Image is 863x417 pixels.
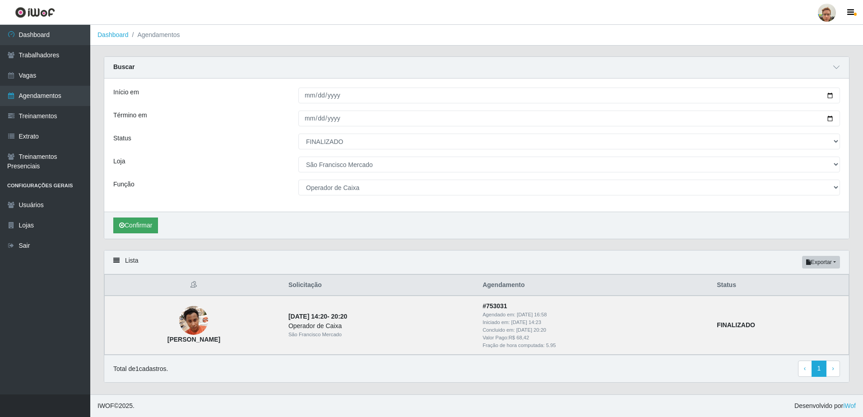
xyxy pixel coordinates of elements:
strong: FINALIZADO [717,321,755,329]
th: Solicitação [283,275,477,296]
a: 1 [812,361,827,377]
input: 00/00/0000 [298,88,840,103]
p: Total de 1 cadastros. [113,364,168,374]
li: Agendamentos [129,30,180,40]
span: ‹ [804,365,806,372]
img: CoreUI Logo [15,7,55,18]
div: Iniciado em: [483,319,706,326]
div: Lista [104,250,849,274]
span: © 2025 . [97,401,135,411]
div: São Francisco Mercado [288,331,472,338]
button: Confirmar [113,218,158,233]
span: › [832,365,834,372]
button: Exportar [802,256,840,269]
a: iWof [843,402,856,409]
nav: breadcrumb [90,25,863,46]
img: Alessandro Paulo da Silva [179,301,208,340]
a: Dashboard [97,31,129,38]
div: Agendado em: [483,311,706,319]
label: Início em [113,88,139,97]
label: Término em [113,111,147,120]
div: Fração de hora computada: 5.95 [483,342,706,349]
time: [DATE] 16:58 [517,312,547,317]
label: Status [113,134,131,143]
time: [DATE] 14:23 [511,320,541,325]
div: Operador de Caixa [288,321,472,331]
label: Loja [113,157,125,166]
input: 00/00/0000 [298,111,840,126]
a: Next [826,361,840,377]
span: Desenvolvido por [794,401,856,411]
strong: Buscar [113,63,135,70]
div: Concluido em: [483,326,706,334]
time: [DATE] 20:20 [516,327,546,333]
label: Função [113,180,135,189]
div: Valor Pago: R$ 68,42 [483,334,706,342]
a: Previous [798,361,812,377]
nav: pagination [798,361,840,377]
time: [DATE] 14:20 [288,313,327,320]
strong: - [288,313,347,320]
time: 20:20 [331,313,348,320]
span: IWOF [97,402,114,409]
th: Status [711,275,849,296]
th: Agendamento [477,275,711,296]
strong: # 753031 [483,302,507,310]
strong: [PERSON_NAME] [167,336,220,343]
